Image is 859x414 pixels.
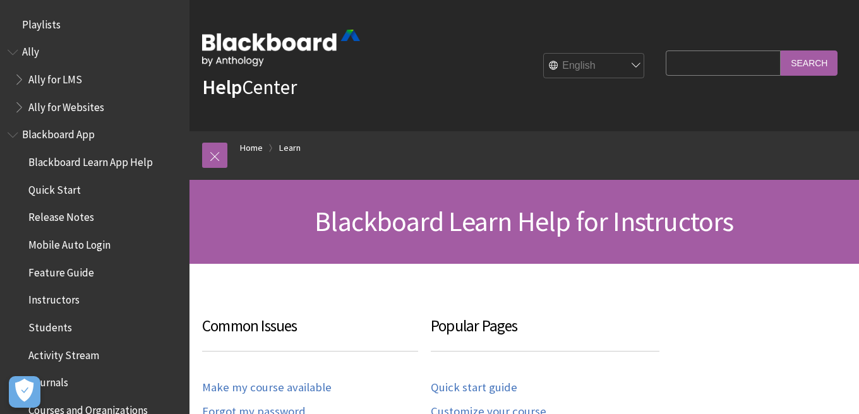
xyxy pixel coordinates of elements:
[240,140,263,156] a: Home
[28,262,94,279] span: Feature Guide
[202,30,360,66] img: Blackboard by Anthology
[431,314,659,352] h3: Popular Pages
[28,69,82,86] span: Ally for LMS
[9,376,40,408] button: Open Preferences
[202,381,332,395] a: Make my course available
[28,97,104,114] span: Ally for Websites
[28,372,68,389] span: Journals
[22,42,39,59] span: Ally
[22,124,95,141] span: Blackboard App
[8,14,182,35] nav: Book outline for Playlists
[28,317,72,334] span: Students
[22,14,61,31] span: Playlists
[544,54,645,79] select: Site Language Selector
[431,381,517,395] a: Quick start guide
[279,140,301,156] a: Learn
[8,42,182,118] nav: Book outline for Anthology Ally Help
[28,345,99,362] span: Activity Stream
[28,290,80,307] span: Instructors
[202,74,297,100] a: HelpCenter
[28,151,153,169] span: Blackboard Learn App Help
[781,50,838,75] input: Search
[28,207,94,224] span: Release Notes
[315,204,733,239] span: Blackboard Learn Help for Instructors
[202,314,418,352] h3: Common Issues
[28,234,111,251] span: Mobile Auto Login
[202,74,242,100] strong: Help
[28,179,81,196] span: Quick Start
